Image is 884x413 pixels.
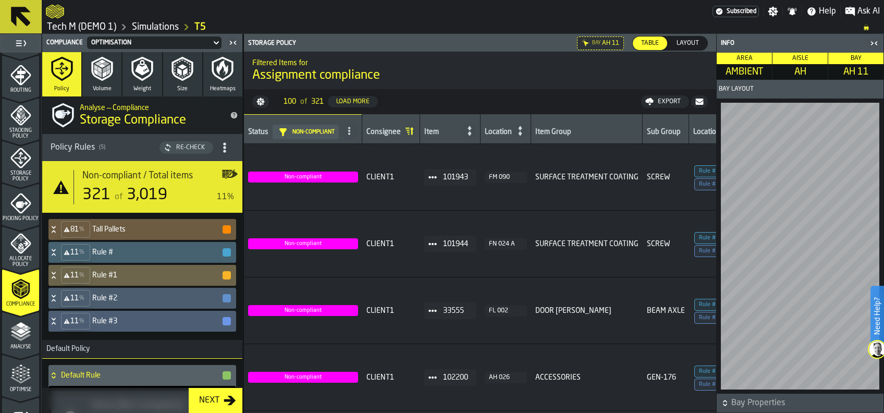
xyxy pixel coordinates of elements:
span: 11 [70,294,79,302]
div: Menu Subscription [713,6,759,17]
label: button-toggle-Help [802,5,840,18]
span: 11 [70,248,79,257]
div: stat-Non-compliant / Total items [42,162,242,213]
label: button-switch-multi-Table [632,36,668,51]
span: Assignment Compliance Rule [694,178,723,190]
div: DropdownMenuValue-fbd814e5-e432-4e96-8dd2-417cd756e1c2 [91,39,207,46]
div: ButtonLoadMore-Load More-Prev-First-Last [275,93,386,110]
div: Tall Pallets [48,219,232,240]
div: Status [248,128,268,138]
li: menu Stacking Policy [2,98,39,140]
span: 11 [70,317,79,325]
div: Storage Policy [246,40,481,47]
span: 101944 [443,240,468,248]
div: Location Rules [693,128,740,138]
button: button- [252,95,269,108]
div: Sub Group [647,128,684,138]
span: Assignment Compliance Rule [694,366,720,378]
div: Bay [592,40,601,46]
li: menu Optimise [2,355,39,396]
button: button- [223,248,231,257]
span: Storage Policy [2,171,39,182]
div: Export [654,98,685,105]
span: DOOR [PERSON_NAME] [535,307,639,315]
button: button-AH 026 [485,372,527,383]
span: Allocate Policy [2,256,39,268]
div: Rule #2 [48,288,232,309]
span: CLIENT1 [366,240,416,248]
span: Optimise [2,387,39,393]
span: SURFACE TREATMENT COATING [535,173,639,181]
li: menu Agents [2,13,39,54]
label: button-toggle-Close me [226,37,240,49]
span: AMBIENT [719,66,770,78]
label: button-toggle-Toggle Full Menu [2,36,39,51]
li: menu Allocate Policy [2,226,39,268]
a: link-to-/wh/i/48b63d5b-7b01-4ac5-b36e-111296781b18 [47,21,116,33]
li: menu Picking Policy [2,184,39,225]
a: link-to-/wh/i/48b63d5b-7b01-4ac5-b36e-111296781b18/simulations/dff3a2cd-e2c8-47d3-a670-4d35f7897424 [194,21,206,33]
header: Info [717,34,883,53]
span: Aisle [792,55,808,62]
div: Rule #3 [48,311,232,332]
span: CLIENT1 [366,373,416,382]
span: Bay Properties [731,397,881,409]
span: CLIENT1 [366,173,416,181]
span: Policy [54,86,69,92]
div: Title [82,170,234,181]
span: ( 5 ) [99,144,105,151]
div: Re-Check [172,144,209,151]
div: Item [424,128,461,138]
h4: Rule #3 [92,317,222,325]
label: button-toggle-Show on Map [222,162,238,213]
span: Size [177,86,188,92]
h4: Rule #1 [92,271,222,280]
span: BEAM AXLE [647,307,685,315]
span: GEN-176 [647,373,685,382]
a: logo-header [46,2,64,21]
span: Help [819,5,836,18]
div: 11% [217,191,234,203]
span: CLIENT1 [366,307,416,315]
button: button- [223,271,231,280]
span: Assignment Compliance Status [248,305,358,316]
a: link-to-/wh/i/48b63d5b-7b01-4ac5-b36e-111296781b18 [132,21,179,33]
label: button-switch-multi-Layout [668,36,708,51]
div: Info [719,40,867,47]
div: FM 090 [489,174,523,181]
nav: Breadcrumb [46,21,880,33]
span: Routing [2,88,39,93]
span: Analyse [2,344,39,350]
label: Need Help? [871,287,883,345]
span: Assignment Compliance Rule [694,232,720,244]
span: Non-compliant / Total items [82,170,193,181]
span: Assignment Compliance Status [248,372,358,383]
button: button- [223,294,231,302]
span: % [79,272,84,279]
span: % [79,295,84,302]
li: menu Storage Policy [2,141,39,183]
div: Default Rule [48,365,232,386]
span: % [79,226,84,233]
span: Volume [93,86,112,92]
button: button- [223,225,231,234]
span: Area [736,55,753,62]
div: FN 024 A [489,240,523,248]
span: 321 [311,98,324,106]
button: button-Load More [328,96,378,107]
span: Non-compliant [292,129,335,136]
div: Load More [332,98,374,105]
span: Table [637,39,663,48]
label: button-toggle-Ask AI [841,5,884,18]
span: Assignment Compliance Rule [694,312,723,324]
li: menu Analyse [2,312,39,354]
span: Assignment compliance [252,67,380,84]
span: Storage Compliance [80,112,186,129]
h2: Sub Title [252,57,708,67]
span: SCREW [647,240,685,248]
label: button-toggle-Close me [867,37,881,50]
h4: Rule #2 [92,294,222,302]
span: of [115,193,122,201]
label: button-toggle-Notifications [783,6,802,17]
button: button- [691,95,708,108]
